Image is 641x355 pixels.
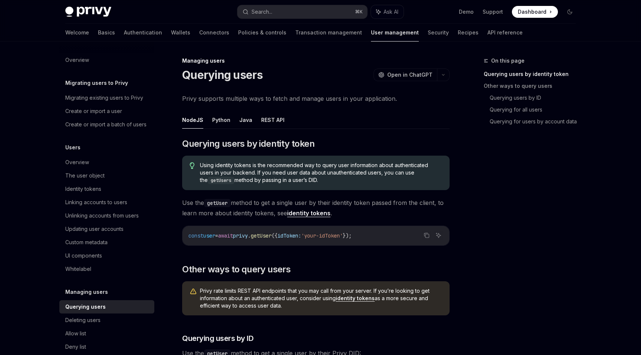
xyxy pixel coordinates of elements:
[188,232,203,239] span: const
[65,143,80,152] h5: Users
[301,232,343,239] span: 'your-idToken'
[65,302,106,311] div: Querying users
[59,156,154,169] a: Overview
[59,196,154,209] a: Linking accounts to users
[491,56,525,65] span: On this page
[237,5,367,19] button: Search...⌘K
[65,56,89,64] div: Overview
[215,232,218,239] span: =
[459,8,474,16] a: Demo
[212,111,230,129] button: Python
[248,232,251,239] span: .
[484,80,582,92] a: Other ways to query users
[65,24,89,42] a: Welcome
[59,300,154,313] a: Querying users
[65,238,108,247] div: Custom metadata
[59,340,154,354] a: Deny list
[564,6,576,18] button: Toggle dark mode
[65,7,111,17] img: dark logo
[182,333,253,344] span: Querying users by ID
[171,24,190,42] a: Wallets
[490,92,582,104] a: Querying users by ID
[483,8,503,16] a: Support
[295,24,362,42] a: Transaction management
[182,68,263,82] h1: Querying users
[199,24,229,42] a: Connectors
[59,209,154,222] a: Unlinking accounts from users
[65,251,102,260] div: UI components
[384,8,398,16] span: Ask AI
[336,295,375,302] a: identity tokens
[239,111,252,129] button: Java
[203,232,215,239] span: user
[65,342,86,351] div: Deny list
[65,211,139,220] div: Unlinking accounts from users
[59,262,154,276] a: Whitelabel
[59,313,154,327] a: Deleting users
[208,177,234,184] code: getUsers
[59,91,154,104] a: Migrating existing users to Privy
[65,79,128,87] h5: Migrating users to Privy
[487,24,523,42] a: API reference
[65,329,86,338] div: Allow list
[371,5,404,19] button: Ask AI
[59,222,154,236] a: Updating user accounts
[59,169,154,182] a: The user object
[65,198,127,207] div: Linking accounts to users
[65,225,124,233] div: Updating user accounts
[59,182,154,196] a: Identity tokens
[182,263,290,275] span: Other ways to query users
[182,111,203,129] button: NodeJS
[490,116,582,127] a: Querying for users by account data
[65,171,105,180] div: The user object
[182,198,450,218] span: Use the method to get a single user by their identity token passed from the client, to learn more...
[428,24,449,42] a: Security
[65,288,108,296] h5: Managing users
[190,288,197,295] svg: Warning
[387,71,433,79] span: Open in ChatGPT
[182,138,315,150] span: Querying users by identity token
[65,265,91,273] div: Whitelabel
[65,185,101,193] div: Identity tokens
[512,6,558,18] a: Dashboard
[59,249,154,262] a: UI components
[518,8,546,16] span: Dashboard
[59,53,154,67] a: Overview
[218,232,233,239] span: await
[200,162,442,184] span: Using identity tokens is the recommended way to query user information about authenticated users ...
[343,232,352,239] span: });
[484,68,582,80] a: Querying users by identity token
[182,93,450,104] span: Privy supports multiple ways to fetch and manage users in your application.
[371,24,419,42] a: User management
[200,287,442,309] span: Privy rate limits REST API endpoints that you may call from your server. If you’re looking to get...
[204,199,231,207] code: getUser
[261,111,285,129] button: REST API
[252,7,272,16] div: Search...
[374,69,437,81] button: Open in ChatGPT
[251,232,272,239] span: getUser
[277,232,301,239] span: idToken:
[59,236,154,249] a: Custom metadata
[59,118,154,131] a: Create or import a batch of users
[98,24,115,42] a: Basics
[272,232,277,239] span: ({
[458,24,479,42] a: Recipes
[422,230,431,240] button: Copy the contents from the code block
[190,162,195,169] svg: Tip
[59,104,154,118] a: Create or import a user
[65,93,143,102] div: Migrating existing users to Privy
[238,24,286,42] a: Policies & controls
[65,120,147,129] div: Create or import a batch of users
[355,9,363,15] span: ⌘ K
[490,104,582,116] a: Querying for all users
[65,316,101,325] div: Deleting users
[65,158,89,167] div: Overview
[182,57,450,64] div: Managing users
[233,232,248,239] span: privy
[65,107,122,116] div: Create or import a user
[59,327,154,340] a: Allow list
[287,209,331,217] a: identity tokens
[434,230,443,240] button: Ask AI
[124,24,162,42] a: Authentication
